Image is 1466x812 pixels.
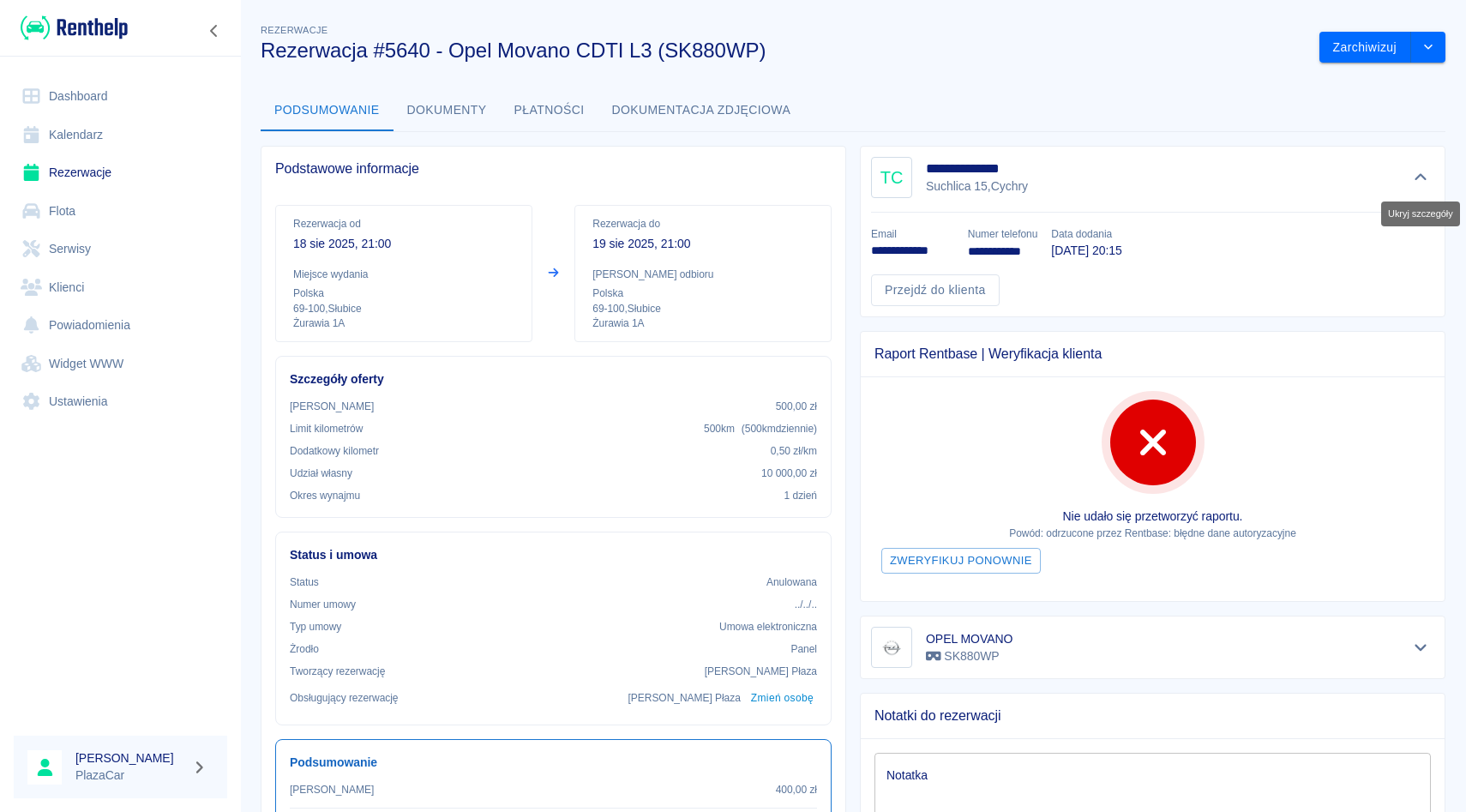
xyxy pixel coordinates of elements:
p: Dodatkowy kilometr [290,443,379,459]
button: Podsumowanie [261,90,394,131]
a: Kalendarz [14,116,227,154]
h3: Rezerwacja #5640 - Opel Movano CDTI L3 (SK880WP) [261,39,1306,63]
button: Dokumentacja zdjęciowa [598,90,805,131]
p: Żurawia 1A [293,316,514,331]
button: Ukryj szczegóły [1407,165,1435,189]
button: Płatności [501,90,598,131]
a: Powiadomienia [14,306,227,345]
div: Ukryj szczegóły [1381,201,1460,226]
button: Zarchiwizuj [1319,32,1411,63]
a: Widget WWW [14,345,227,383]
p: Udział własny [290,466,352,481]
p: 19 sie 2025, 21:00 [592,235,814,253]
p: Polska [592,286,814,301]
p: Polska [293,286,514,301]
p: Rezerwacja od [293,216,514,232]
button: drop-down [1411,32,1445,63]
p: [PERSON_NAME] Płaza [628,690,741,706]
div: TC [871,157,912,198]
p: 400,00 zł [776,782,817,797]
p: Limit kilometrów [290,421,363,436]
p: 500 km [704,421,817,436]
p: Panel [791,641,818,657]
p: Nie udało się przetworzyć raportu. [874,508,1431,526]
a: Ustawienia [14,382,227,421]
p: Obsługujący rezerwację [290,690,399,706]
span: Rezerwacje [261,25,327,35]
a: Renthelp logo [14,14,128,42]
p: SK880WP [926,647,1012,665]
p: Anulowana [766,574,817,590]
p: [PERSON_NAME] [290,782,374,797]
p: 69-100 , Słubice [293,301,514,316]
a: Klienci [14,268,227,307]
p: Numer telefonu [968,226,1037,242]
button: Zweryfikuj ponownie [881,548,1041,574]
p: Status [290,574,319,590]
p: Rezerwacja do [592,216,814,232]
h6: Podsumowanie [290,754,817,772]
p: Email [871,226,954,242]
img: Image [874,630,909,665]
p: Powód: odrzucone przez Rentbase: błędne dane autoryzacyjne [874,526,1431,541]
p: Suchlica 15 , Cychry [926,177,1031,195]
h6: [PERSON_NAME] [75,749,185,767]
p: Typ umowy [290,619,341,635]
p: 18 sie 2025, 21:00 [293,235,514,253]
span: Notatki do rezerwacji [874,707,1431,725]
h6: Status i umowa [290,546,817,564]
p: Data dodania [1051,226,1121,242]
button: Pokaż szczegóły [1407,635,1435,659]
span: ( 500 km dziennie ) [742,423,817,435]
span: Raport Rentbase | Weryfikacja klienta [874,346,1431,363]
span: Podstawowe informacje [275,160,832,177]
h6: Szczegóły oferty [290,370,817,388]
button: Zwiń nawigację [201,20,227,42]
p: Okres wynajmu [290,488,360,503]
a: Przejdź do klienta [871,274,1000,306]
p: 10 000,00 zł [761,466,817,481]
p: 1 dzień [784,488,817,503]
p: ../../.. [795,597,817,612]
a: Serwisy [14,230,227,268]
h6: OPEL MOVANO [926,630,1012,647]
p: Miejsce wydania [293,267,514,282]
p: Żurawia 1A [592,316,814,331]
p: 0,50 zł /km [771,443,817,459]
p: Żrodło [290,641,319,657]
button: Dokumenty [394,90,501,131]
a: Rezerwacje [14,153,227,192]
p: [DATE] 20:15 [1051,242,1121,260]
button: Zmień osobę [748,686,817,711]
a: Flota [14,192,227,231]
p: Numer umowy [290,597,356,612]
img: Renthelp logo [21,14,128,42]
p: 69-100 , Słubice [592,301,814,316]
p: [PERSON_NAME] [290,399,374,414]
a: Dashboard [14,77,227,116]
p: PlazaCar [75,767,185,785]
p: Tworzący rezerwację [290,664,385,679]
p: [PERSON_NAME] Płaza [705,664,817,679]
p: 500,00 zł [776,399,817,414]
p: [PERSON_NAME] odbioru [592,267,814,282]
p: Umowa elektroniczna [719,619,817,635]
